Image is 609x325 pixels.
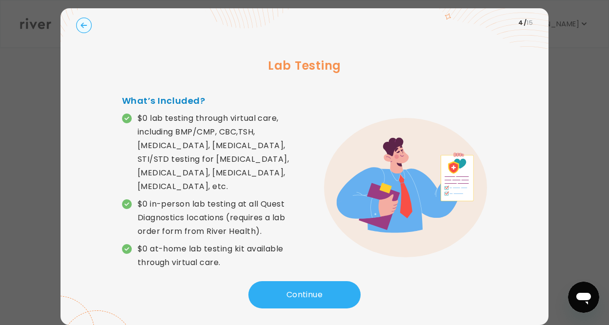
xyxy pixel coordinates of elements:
[122,94,304,108] h4: What’s Included?
[76,57,533,75] h3: Lab Testing
[568,282,599,313] iframe: Button to launch messaging window
[138,112,304,193] p: $0 lab testing through virtual care, including BMP/CMP, CBC,TSH, [MEDICAL_DATA], [MEDICAL_DATA], ...
[138,197,304,238] p: $0 in-person lab testing at all Quest Diagnostics locations (requires a lab order form from River...
[248,281,361,308] button: Continue
[138,242,304,269] p: $0 at-home lab testing kit available through virtual care.
[324,118,487,257] img: error graphic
